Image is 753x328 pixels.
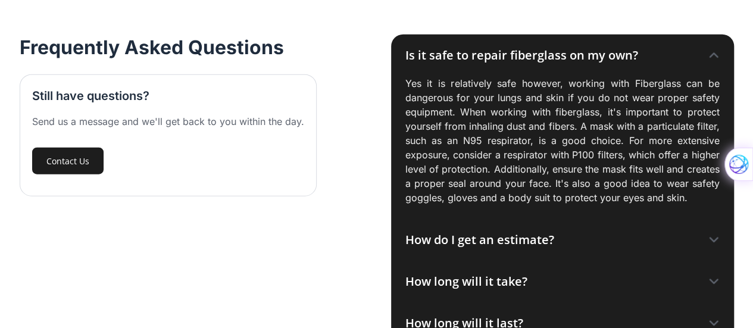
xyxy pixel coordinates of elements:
[405,76,720,205] p: Yes it is relatively safe however, working with Fiberglass can be dangerous for your lungs and sk...
[32,87,149,105] h3: Still have questions?
[32,114,304,129] div: Send us a message and we'll get back to you within the day.
[405,231,554,249] div: How do I get an estimate?
[20,35,284,60] h2: Frequently Asked Questions
[32,148,104,174] a: Contact Us
[405,273,527,290] div: How long will it take?
[405,46,638,64] div: Is it safe to repair fiberglass on my own?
